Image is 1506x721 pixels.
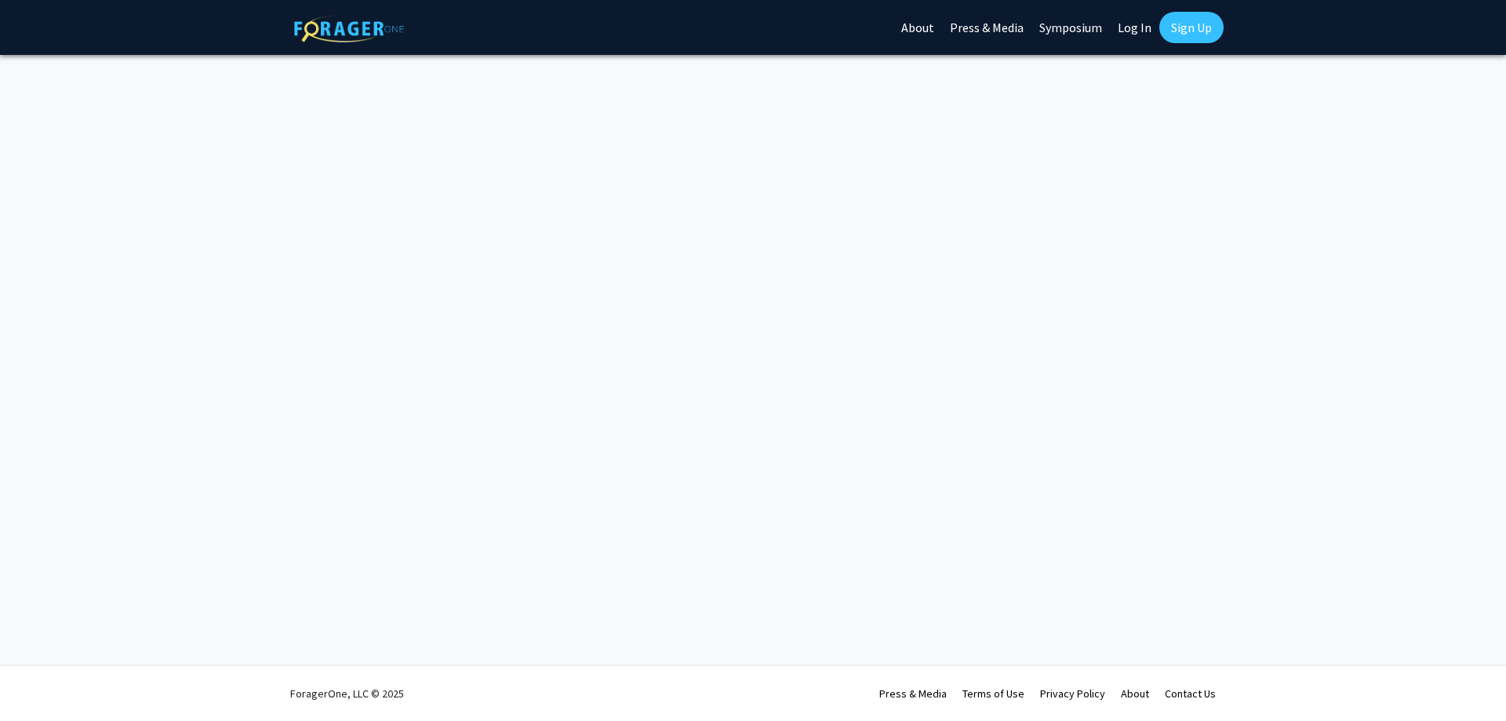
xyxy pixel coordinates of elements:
[1040,686,1105,701] a: Privacy Policy
[1159,12,1224,43] a: Sign Up
[294,15,404,42] img: ForagerOne Logo
[1165,686,1216,701] a: Contact Us
[962,686,1024,701] a: Terms of Use
[1121,686,1149,701] a: About
[290,666,404,721] div: ForagerOne, LLC © 2025
[879,686,947,701] a: Press & Media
